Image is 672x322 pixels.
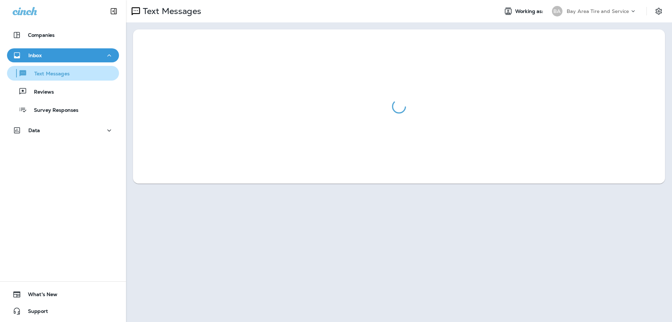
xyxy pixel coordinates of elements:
span: Support [21,308,48,317]
p: Text Messages [27,71,70,77]
p: Text Messages [140,6,201,16]
button: Text Messages [7,66,119,81]
p: Data [28,128,40,133]
button: Inbox [7,48,119,62]
button: Settings [652,5,665,18]
p: Inbox [28,53,42,58]
button: Survey Responses [7,102,119,117]
div: BA [552,6,562,16]
p: Companies [28,32,55,38]
p: Reviews [27,89,54,96]
span: Working as: [515,8,545,14]
button: Collapse Sidebar [104,4,124,18]
span: What's New [21,292,57,300]
button: Companies [7,28,119,42]
button: Reviews [7,84,119,99]
p: Survey Responses [27,107,78,114]
button: Data [7,123,119,137]
button: What's New [7,287,119,301]
p: Bay Area Tire and Service [567,8,629,14]
button: Support [7,304,119,318]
